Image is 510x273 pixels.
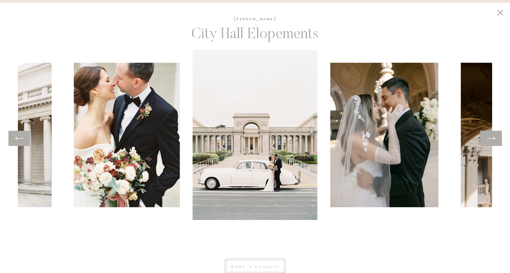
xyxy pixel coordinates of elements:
h2: Annett + Mark [262,224,324,232]
a: book a consult [228,263,282,269]
h1: City Hall Elopements [185,26,325,48]
h1: [PERSON_NAME] [221,16,289,24]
